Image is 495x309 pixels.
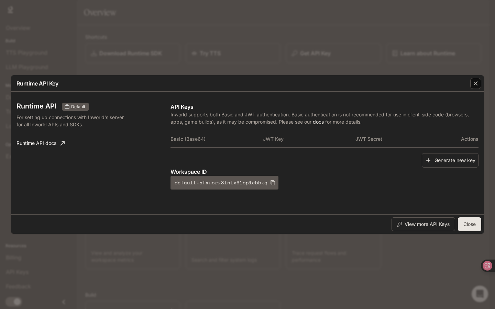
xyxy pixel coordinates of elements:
[170,168,478,176] p: Workspace ID
[263,131,355,147] th: JWT Key
[68,104,88,110] span: Default
[355,131,448,147] th: JWT Secret
[170,103,478,111] p: API Keys
[448,131,478,147] th: Actions
[16,114,128,128] p: For setting up connections with Inworld's server for all Inworld APIs and SDKs.
[170,176,278,190] button: default-5fxuorx8lnlx61cp1ebbkq
[170,131,263,147] th: Basic (Base64)
[16,79,58,88] p: Runtime API Key
[458,217,481,231] button: Close
[170,111,478,125] p: Inworld supports both Basic and JWT authentication. Basic authentication is not recommended for u...
[392,217,455,231] button: View more API Keys
[62,103,89,111] div: These keys will apply to your current workspace only
[14,136,67,150] a: Runtime API docs
[313,119,324,125] a: docs
[422,153,478,168] button: Generate new key
[16,103,56,110] h3: Runtime API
